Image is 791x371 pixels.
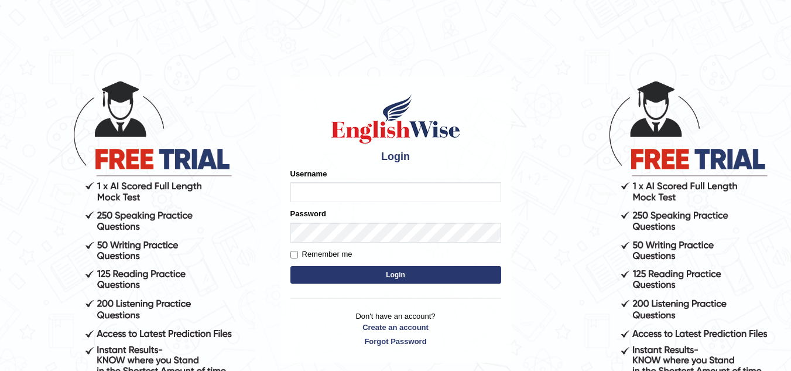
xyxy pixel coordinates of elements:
[290,322,501,333] a: Create an account
[290,168,327,179] label: Username
[290,311,501,347] p: Don't have an account?
[329,93,463,145] img: Logo of English Wise sign in for intelligent practice with AI
[290,251,298,258] input: Remember me
[290,151,501,163] h4: Login
[290,249,352,260] label: Remember me
[290,336,501,347] a: Forgot Password
[290,208,326,219] label: Password
[290,266,501,284] button: Login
